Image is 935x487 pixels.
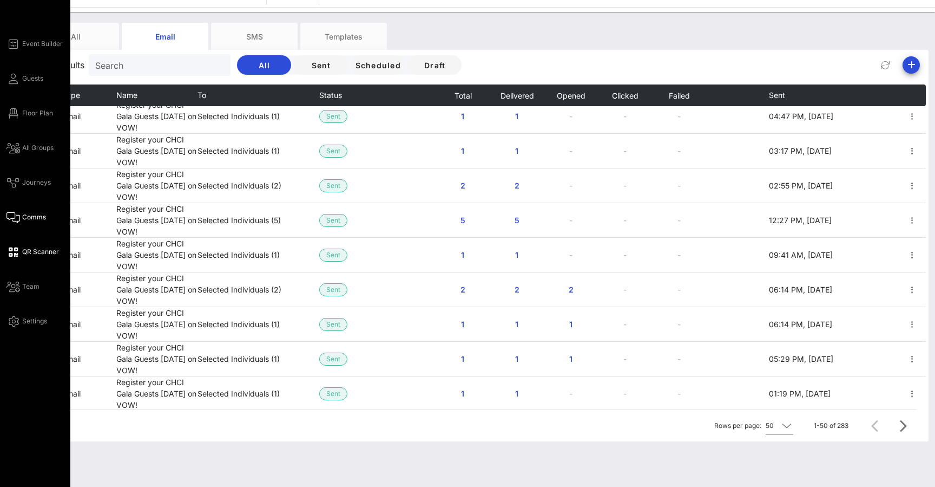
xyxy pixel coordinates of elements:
[116,168,197,203] td: Register your CHCI Gala Guests [DATE] on VOW!
[22,143,54,153] span: All Groups
[211,23,298,50] div: SMS
[611,91,638,100] span: Clicked
[769,216,832,225] span: 12:27 PM, [DATE]
[6,141,54,154] a: All Groups
[769,112,833,121] span: 04:47 PM, [DATE]
[769,354,833,363] span: 05:29 PM, [DATE]
[445,349,480,369] button: 1
[499,211,534,230] button: 5
[326,319,340,330] span: Sent
[197,307,319,342] td: Selected Individuals (1)
[508,354,525,363] span: 1
[197,272,319,307] td: Selected Individuals (2)
[116,272,197,307] td: Register your CHCI Gala Guests [DATE] on VOW!
[326,249,340,261] span: Sent
[62,376,116,411] td: email
[500,85,534,106] button: Delivered
[116,307,197,342] td: Register your CHCI Gala Guests [DATE] on VOW!
[562,320,580,329] span: 1
[499,315,534,334] button: 1
[6,176,51,189] a: Journeys
[319,85,373,106] th: Status
[611,85,638,106] button: Clicked
[499,245,534,265] button: 1
[714,410,793,441] div: Rows per page:
[454,285,471,294] span: 2
[499,176,534,196] button: 2
[116,85,197,106] th: Name
[554,315,588,334] button: 1
[766,417,793,434] div: 50Rows per page:
[445,384,480,404] button: 1
[62,99,116,134] td: email
[116,238,197,272] td: Register your CHCI Gala Guests [DATE] on VOW!
[814,421,848,431] div: 1-50 of 283
[197,376,319,411] td: Selected Individuals (1)
[766,421,774,431] div: 50
[326,145,340,157] span: Sent
[319,90,342,100] span: Status
[197,90,206,100] span: To
[197,85,319,106] th: To
[22,212,46,222] span: Comms
[508,216,525,225] span: 5
[454,389,471,398] span: 1
[454,250,471,259] span: 1
[454,320,471,329] span: 1
[62,272,116,307] td: email
[116,376,197,411] td: Register your CHCI Gala Guests [DATE] on VOW!
[116,134,197,168] td: Register your CHCI Gala Guests [DATE] on VOW!
[554,349,588,369] button: 1
[445,211,480,230] button: 5
[22,74,43,83] span: Guests
[556,85,585,106] button: Opened
[598,85,652,106] th: Clicked
[197,203,319,238] td: Selected Individuals (5)
[62,307,116,342] td: email
[454,146,471,155] span: 1
[116,342,197,376] td: Register your CHCI Gala Guests [DATE] on VOW!
[499,107,534,126] button: 1
[508,112,525,121] span: 1
[62,342,116,376] td: email
[237,55,291,75] button: All
[769,320,832,329] span: 06:14 PM, [DATE]
[116,203,197,238] td: Register your CHCI Gala Guests [DATE] on VOW!
[508,250,525,259] span: 1
[544,85,598,106] th: Opened
[499,141,534,161] button: 1
[197,238,319,272] td: Selected Individuals (1)
[445,280,480,300] button: 2
[499,280,534,300] button: 2
[326,284,340,296] span: Sent
[22,316,47,326] span: Settings
[116,99,197,134] td: Register your CHCI Gala Guests [DATE] on VOW!
[454,216,471,225] span: 5
[6,72,43,85] a: Guests
[22,178,51,187] span: Journeys
[6,107,53,120] a: Floor Plan
[500,91,534,100] span: Delivered
[197,134,319,168] td: Selected Individuals (1)
[769,250,833,259] span: 09:41 AM, [DATE]
[652,85,706,106] th: Failed
[499,349,534,369] button: 1
[893,416,912,436] button: Next page
[769,285,832,294] span: 06:14 PM, [DATE]
[445,107,480,126] button: 1
[22,247,59,257] span: QR Scanner
[326,111,340,122] span: Sent
[445,315,480,334] button: 1
[197,168,319,203] td: Selected Individuals (2)
[22,282,39,291] span: Team
[300,23,387,50] div: Templates
[407,55,462,75] button: Draft
[554,280,588,300] button: 2
[508,146,525,155] span: 1
[668,91,690,100] span: Failed
[62,203,116,238] td: email
[294,55,348,75] button: Sent
[122,23,208,50] div: Email
[246,61,282,70] span: All
[445,176,480,196] button: 2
